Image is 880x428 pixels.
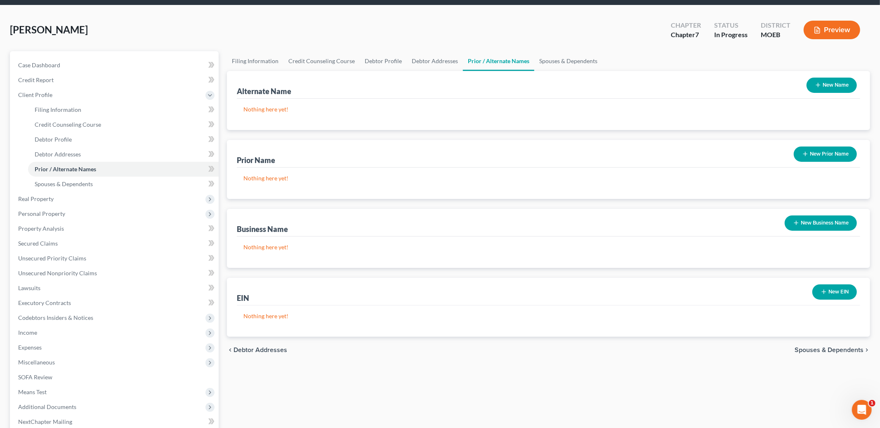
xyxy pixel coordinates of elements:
[671,21,701,30] div: Chapter
[761,21,790,30] div: District
[18,240,58,247] span: Secured Claims
[18,314,93,321] span: Codebtors Insiders & Notices
[18,359,55,366] span: Miscellaneous
[35,121,101,128] span: Credit Counseling Course
[863,347,870,353] i: chevron_right
[35,166,96,173] span: Prior / Alternate Names
[237,293,249,303] div: EIN
[18,91,52,98] span: Client Profile
[35,136,72,143] span: Debtor Profile
[18,210,65,217] span: Personal Property
[18,255,86,262] span: Unsecured Priority Claims
[28,102,219,117] a: Filing Information
[10,24,88,35] span: [PERSON_NAME]
[227,347,287,353] button: chevron_left Debtor Addresses
[18,403,76,410] span: Additional Documents
[18,418,72,425] span: NextChapter Mailing
[714,21,748,30] div: Status
[18,388,47,395] span: Means Test
[812,284,857,300] button: New EIN
[534,51,602,71] a: Spouses & Dependents
[18,374,52,381] span: SOFA Review
[794,147,857,162] button: New Prior Name
[852,400,872,420] iframe: Intercom live chat
[237,86,291,96] div: Alternate Name
[234,347,287,353] span: Debtor Addresses
[12,73,219,87] a: Credit Report
[28,162,219,177] a: Prior / Alternate Names
[283,51,360,71] a: Credit Counseling Course
[18,284,40,291] span: Lawsuits
[804,21,860,39] button: Preview
[18,270,97,277] span: Unsecured Nonpriority Claims
[243,105,854,114] p: Nothing here yet!
[18,195,54,202] span: Real Property
[35,106,81,113] span: Filing Information
[28,147,219,162] a: Debtor Addresses
[243,312,854,320] p: Nothing here yet!
[12,251,219,266] a: Unsecured Priority Claims
[807,78,857,93] button: New Name
[243,174,854,182] p: Nothing here yet!
[671,30,701,40] div: Chapter
[243,243,854,251] p: Nothing here yet!
[407,51,463,71] a: Debtor Addresses
[18,61,60,69] span: Case Dashboard
[714,30,748,40] div: In Progress
[795,347,870,353] button: Spouses & Dependents chevron_right
[28,117,219,132] a: Credit Counseling Course
[237,224,288,234] div: Business Name
[28,132,219,147] a: Debtor Profile
[12,236,219,251] a: Secured Claims
[18,329,37,336] span: Income
[785,215,857,231] button: New Business Name
[695,31,699,38] span: 7
[12,370,219,385] a: SOFA Review
[227,51,283,71] a: Filing Information
[12,221,219,236] a: Property Analysis
[237,155,275,165] div: Prior Name
[18,76,54,83] span: Credit Report
[35,151,81,158] span: Debtor Addresses
[35,180,93,187] span: Spouses & Dependents
[360,51,407,71] a: Debtor Profile
[18,299,71,306] span: Executory Contracts
[12,58,219,73] a: Case Dashboard
[463,51,534,71] a: Prior / Alternate Names
[869,400,875,407] span: 1
[795,347,863,353] span: Spouses & Dependents
[12,281,219,296] a: Lawsuits
[18,225,64,232] span: Property Analysis
[18,344,42,351] span: Expenses
[12,296,219,310] a: Executory Contracts
[227,347,234,353] i: chevron_left
[28,177,219,192] a: Spouses & Dependents
[12,266,219,281] a: Unsecured Nonpriority Claims
[761,30,790,40] div: MOEB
